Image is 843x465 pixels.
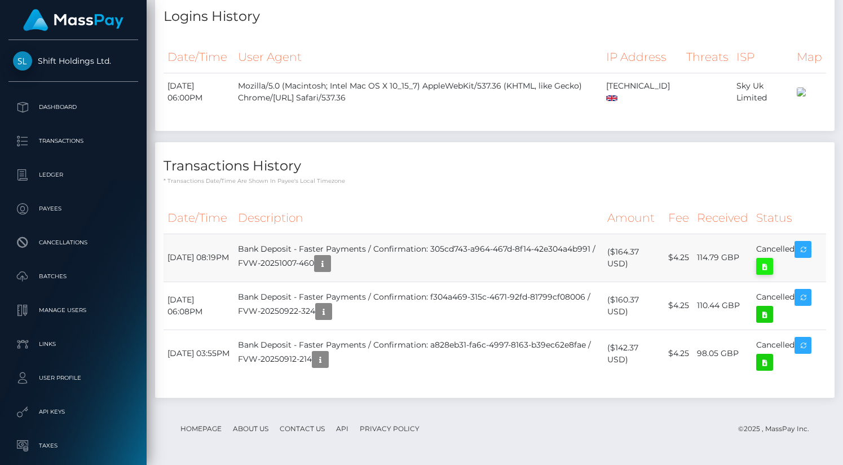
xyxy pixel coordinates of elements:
a: Payees [8,195,138,223]
td: Bank Deposit - Faster Payments / Confirmation: 305cd743-a964-467d-8f14-42e304a4b991 / FVW-2025100... [234,234,603,282]
a: Links [8,330,138,358]
a: Taxes [8,432,138,460]
th: Fee [664,203,693,234]
td: 110.44 GBP [693,282,752,330]
a: Homepage [176,420,226,437]
th: ISP [732,42,793,73]
td: 98.05 GBP [693,330,752,378]
a: About Us [228,420,273,437]
td: ($160.37 USD) [603,282,664,330]
td: Sky Uk Limited [732,73,793,111]
a: Dashboard [8,93,138,121]
p: Links [13,336,134,353]
a: Manage Users [8,296,138,324]
td: [DATE] 08:19PM [164,234,234,282]
th: Description [234,203,603,234]
td: [DATE] 03:55PM [164,330,234,378]
a: Contact Us [275,420,329,437]
td: Mozilla/5.0 (Macintosh; Intel Mac OS X 10_15_7) AppleWebKit/537.36 (KHTML, like Gecko) Chrome/[UR... [234,73,602,111]
img: 200x100 [797,87,806,96]
td: ($164.37 USD) [603,234,664,282]
p: Dashboard [13,99,134,116]
th: Amount [603,203,664,234]
a: API Keys [8,398,138,426]
a: Privacy Policy [355,420,424,437]
th: Date/Time [164,203,234,234]
h4: Logins History [164,7,826,27]
span: Shift Holdings Ltd. [8,56,138,66]
p: Payees [13,200,134,217]
th: Status [752,203,826,234]
a: Cancellations [8,229,138,257]
h4: Transactions History [164,156,826,176]
td: $4.25 [664,234,693,282]
p: Transactions [13,133,134,150]
th: Map [793,42,826,73]
td: Cancelled [752,282,826,330]
p: Manage Users [13,302,134,319]
a: User Profile [8,364,138,392]
p: Batches [13,268,134,285]
td: ($142.37 USD) [603,330,664,378]
p: Cancellations [13,234,134,251]
th: IP Address [602,42,682,73]
a: Ledger [8,161,138,189]
div: © 2025 , MassPay Inc. [738,423,818,435]
th: Date/Time [164,42,234,73]
p: * Transactions date/time are shown in payee's local timezone [164,177,826,185]
td: [DATE] 06:08PM [164,282,234,330]
img: MassPay Logo [23,9,123,31]
td: $4.25 [664,330,693,378]
p: User Profile [13,370,134,387]
img: Shift Holdings Ltd. [13,51,32,71]
img: gb.png [606,95,617,101]
p: Ledger [13,166,134,183]
th: User Agent [234,42,602,73]
td: [DATE] 06:00PM [164,73,234,111]
td: $4.25 [664,282,693,330]
a: Transactions [8,127,138,155]
td: Bank Deposit - Faster Payments / Confirmation: a828eb31-fa6c-4997-8163-b39ec62e8fae / FVW-2025091... [234,330,603,378]
td: Cancelled [752,234,826,282]
td: Bank Deposit - Faster Payments / Confirmation: f304a469-315c-4671-92fd-81799cf08006 / FVW-2025092... [234,282,603,330]
td: [TECHNICAL_ID] [602,73,682,111]
p: API Keys [13,403,134,420]
th: Threats [682,42,732,73]
td: 114.79 GBP [693,234,752,282]
p: Taxes [13,437,134,454]
td: Cancelled [752,330,826,378]
a: Batches [8,262,138,291]
th: Received [693,203,752,234]
a: API [332,420,353,437]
